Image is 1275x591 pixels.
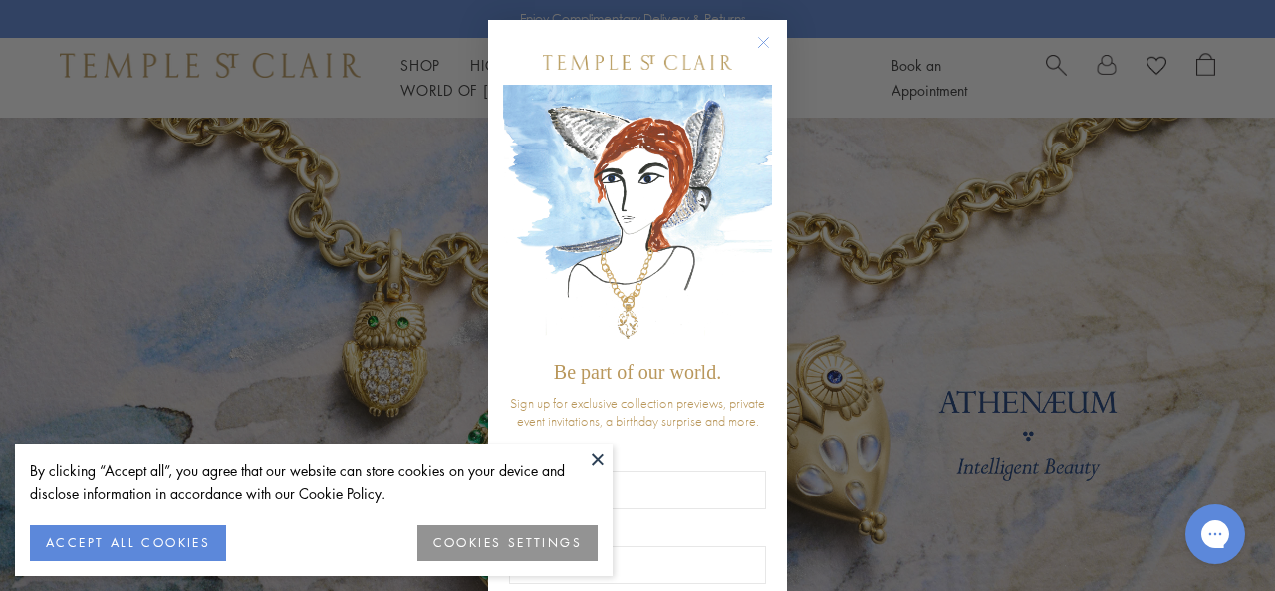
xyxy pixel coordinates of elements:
img: c4a9eb12-d91a-4d4a-8ee0-386386f4f338.jpeg [503,85,772,351]
span: Be part of our world. [554,361,721,383]
button: Close dialog [761,40,786,65]
span: Sign up for exclusive collection previews, private event invitations, a birthday surprise and more. [510,394,765,430]
button: ACCEPT ALL COOKIES [30,525,226,561]
div: By clicking “Accept all”, you agree that our website can store cookies on your device and disclos... [30,459,598,505]
img: Temple St. Clair [543,55,732,70]
button: COOKIES SETTINGS [417,525,598,561]
iframe: Gorgias live chat messenger [1175,497,1255,571]
input: Email [509,471,766,509]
